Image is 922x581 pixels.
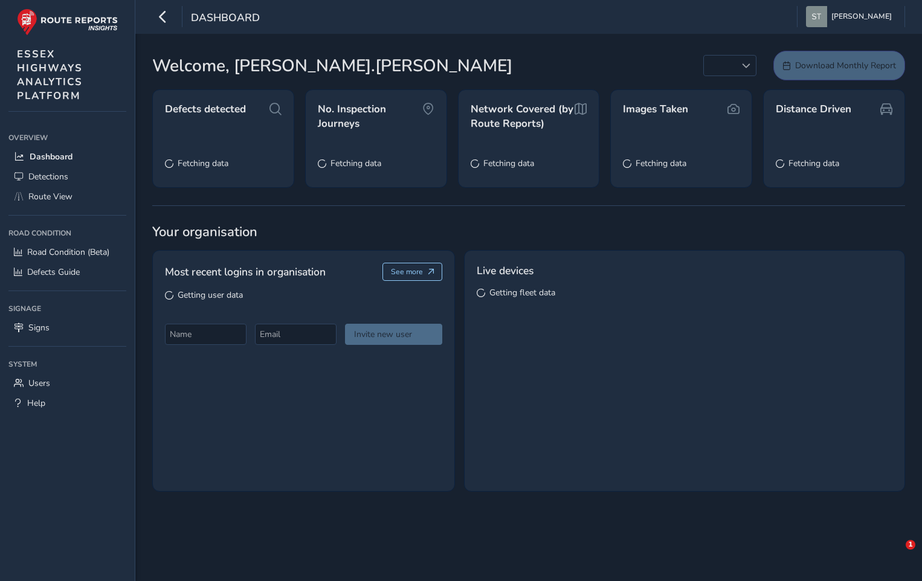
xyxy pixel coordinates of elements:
a: Help [8,393,126,413]
div: System [8,355,126,373]
a: Route View [8,187,126,207]
iframe: Intercom live chat [881,540,910,569]
input: Email [255,324,337,345]
span: Welcome, [PERSON_NAME].[PERSON_NAME] [152,53,512,79]
span: Dashboard [191,10,260,27]
span: Fetching data [178,158,228,169]
button: See more [382,263,442,281]
button: [PERSON_NAME] [806,6,896,27]
div: Road Condition [8,224,126,242]
div: Overview [8,129,126,147]
span: See more [391,267,423,277]
span: No. Inspection Journeys [318,102,422,130]
span: Live devices [477,263,534,278]
img: rr logo [17,8,118,36]
span: 1 [906,540,915,550]
span: Route View [28,191,73,202]
span: Defects Guide [27,266,80,278]
img: diamond-layout [806,6,827,27]
span: [PERSON_NAME] [831,6,892,27]
span: Fetching data [788,158,839,169]
span: Fetching data [483,158,534,169]
span: Distance Driven [776,102,851,117]
input: Name [165,324,247,345]
span: Dashboard [30,151,73,162]
span: Images Taken [623,102,688,117]
span: Users [28,377,50,389]
a: Detections [8,167,126,187]
a: Signs [8,318,126,338]
span: Defects detected [165,102,246,117]
span: Getting fleet data [489,287,555,298]
a: Road Condition (Beta) [8,242,126,262]
a: Dashboard [8,147,126,167]
div: Signage [8,300,126,318]
span: Network Covered (by Route Reports) [471,102,575,130]
a: Users [8,373,126,393]
span: Road Condition (Beta) [27,246,109,258]
a: Defects Guide [8,262,126,282]
span: Most recent logins in organisation [165,264,326,280]
span: Detections [28,171,68,182]
span: Your organisation [152,223,905,241]
span: Fetching data [636,158,686,169]
span: Getting user data [178,289,243,301]
span: Help [27,397,45,409]
span: Fetching data [330,158,381,169]
span: ESSEX HIGHWAYS ANALYTICS PLATFORM [17,47,83,103]
span: Signs [28,322,50,333]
